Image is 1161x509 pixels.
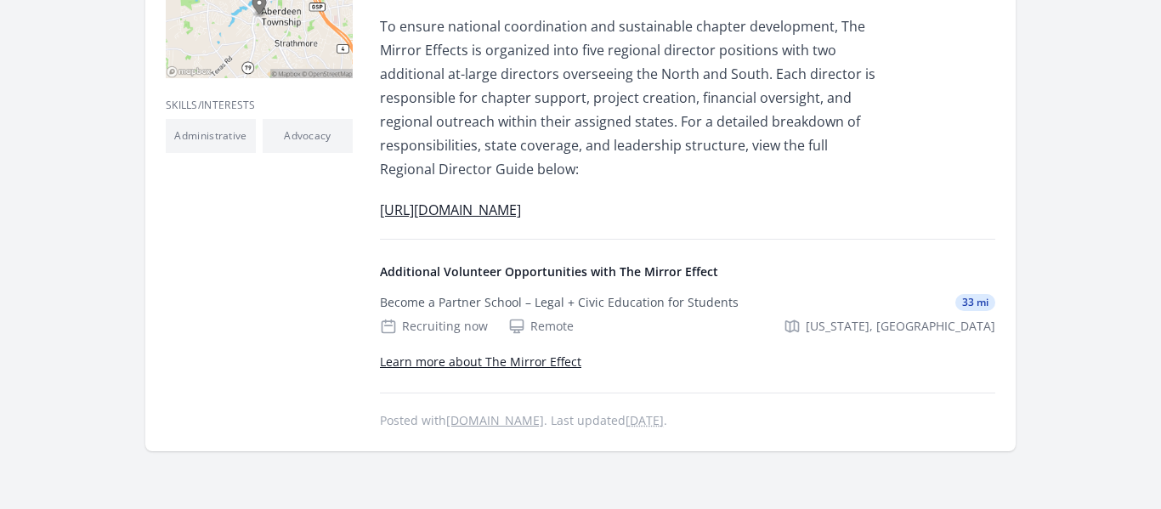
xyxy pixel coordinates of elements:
abbr: Tue, Jun 17, 2025 12:50 AM [626,412,664,428]
div: Become a Partner School – Legal + Civic Education for Students [380,294,739,311]
li: Administrative [166,119,256,153]
span: 33 mi [955,294,995,311]
h4: Additional Volunteer Opportunities with The Mirror Effect [380,263,995,280]
p: Posted with . Last updated . [380,414,995,427]
div: Recruiting now [380,318,488,335]
span: [US_STATE], [GEOGRAPHIC_DATA] [806,318,995,335]
p: To ensure national coordination and sustainable chapter development, The Mirror Effects is organi... [380,14,877,181]
div: Remote [508,318,574,335]
a: Learn more about The Mirror Effect [380,353,581,370]
li: Advocacy [263,119,353,153]
a: Become a Partner School – Legal + Civic Education for Students 33 mi Recruiting now Remote [US_ST... [373,280,1002,348]
a: [DOMAIN_NAME] [446,412,544,428]
a: [URL][DOMAIN_NAME] [380,201,521,219]
h3: Skills/Interests [166,99,353,112]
